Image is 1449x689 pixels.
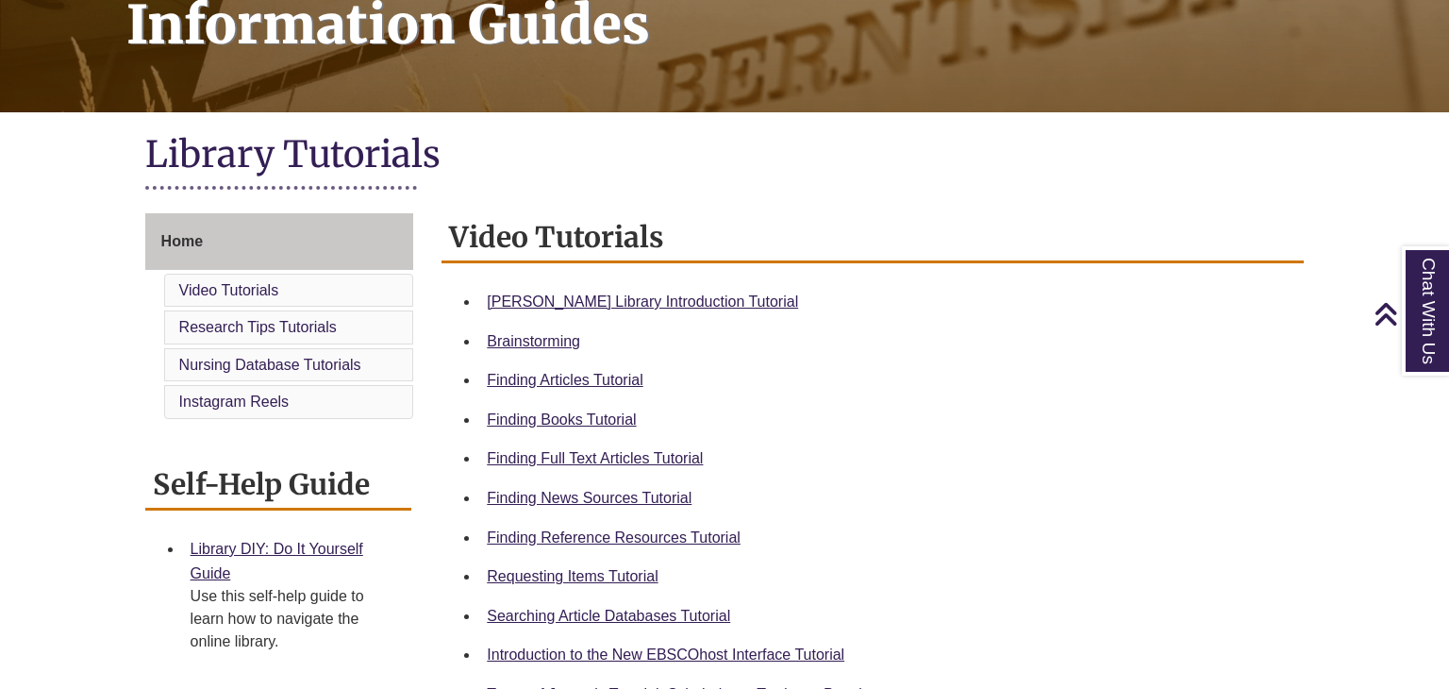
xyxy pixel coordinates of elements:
[145,213,414,423] div: Guide Page Menu
[179,357,361,373] a: Nursing Database Tutorials
[145,461,412,511] h2: Self-Help Guide
[487,608,730,624] a: Searching Article Databases Tutorial
[487,647,844,663] a: Introduction to the New EBSCOhost Interface Tutorial
[179,282,279,298] a: Video Tutorials
[191,585,397,653] div: Use this self-help guide to learn how to navigate the online library.
[145,131,1305,181] h1: Library Tutorials
[487,372,642,388] a: Finding Articles Tutorial
[487,333,580,349] a: Brainstorming
[179,319,337,335] a: Research Tips Tutorials
[487,490,691,506] a: Finding News Sources Tutorial
[487,568,658,584] a: Requesting Items Tutorial
[487,294,798,310] a: [PERSON_NAME] Library Introduction Tutorial
[145,213,414,270] a: Home
[161,233,203,249] span: Home
[1374,301,1444,327] a: Back to Top
[487,450,703,466] a: Finding Full Text Articles Tutorial
[441,213,1304,263] h2: Video Tutorials
[179,394,290,410] a: Instagram Reels
[191,541,363,581] a: Library DIY: Do It Yourself Guide
[487,412,636,428] a: Finding Books Tutorial
[487,529,741,546] a: Finding Reference Resources Tutorial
